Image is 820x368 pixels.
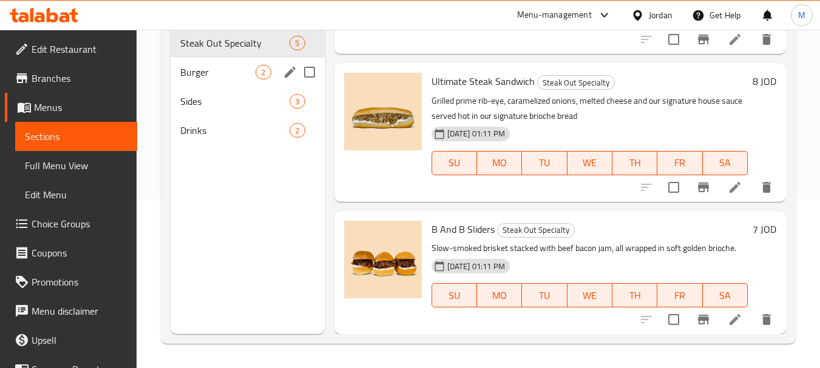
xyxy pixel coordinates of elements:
h6: 7 JOD [753,221,776,238]
p: Slow-smoked brisket stacked with beef bacon jam, all wrapped in soft golden brioche. [432,241,748,256]
a: Coupons [5,238,137,267]
p: Grilled prime rib-eye, caramelized onions, melted cheese and our signature house sauce served hot... [432,93,748,124]
div: Steak Out Specialty [497,223,575,238]
span: Ultimate Steak Sandwich [432,72,535,90]
a: Upsell [5,326,137,355]
a: Choice Groups [5,209,137,238]
div: Jordan [649,8,673,22]
span: Drinks [180,123,290,138]
span: Sides [180,94,290,109]
h6: 8 JOD [753,73,776,90]
a: Menu disclaimer [5,296,137,326]
span: [DATE] 01:11 PM [442,128,510,139]
button: Branch-specific-item [689,173,718,202]
span: Full Menu View [25,158,127,173]
button: edit [281,63,299,81]
button: SA [703,151,748,175]
span: WE [572,287,608,304]
span: Select to update [661,27,686,52]
span: SA [708,287,743,304]
span: Steak Out Specialty [498,223,574,237]
span: 2 [256,67,270,78]
span: Edit Menu [25,187,127,202]
span: Burger [180,65,256,79]
button: WE [568,283,612,307]
span: TU [527,287,562,304]
div: Drinks2 [171,116,324,145]
a: Promotions [5,267,137,296]
span: TH [617,154,652,172]
span: B And B Sliders [432,220,495,238]
span: Select to update [661,307,686,332]
a: Edit Restaurant [5,35,137,64]
nav: Menu sections [171,24,324,150]
span: Coupons [32,246,127,260]
span: Sections [25,129,127,144]
button: delete [752,173,781,202]
span: Branches [32,71,127,85]
a: Edit menu item [728,180,742,195]
span: Select to update [661,175,686,200]
button: TH [612,283,657,307]
a: Sections [15,122,137,151]
span: [DATE] 01:11 PM [442,261,510,272]
img: B And B Sliders [344,221,422,298]
a: Edit menu item [728,312,742,327]
a: Edit menu item [728,32,742,47]
button: TU [522,283,567,307]
button: MO [477,151,522,175]
img: Ultimate Steak Sandwich [344,73,422,150]
button: delete [752,305,781,334]
span: 3 [290,96,304,107]
a: Full Menu View [15,151,137,180]
div: Menu-management [517,8,592,22]
div: Steak Out Specialty [537,75,615,90]
span: Steak Out Specialty [180,36,290,50]
div: items [290,94,305,109]
div: Burger2edit [171,58,324,87]
span: TU [527,154,562,172]
span: SA [708,154,743,172]
div: Steak Out Specialty5 [171,28,324,58]
span: Menus [34,100,127,115]
span: FR [662,287,697,304]
div: items [290,123,305,138]
span: 5 [290,38,304,49]
button: TH [612,151,657,175]
span: WE [572,154,608,172]
a: Menus [5,93,137,122]
span: FR [662,154,697,172]
div: Sides3 [171,87,324,116]
button: FR [657,283,702,307]
span: SU [437,287,472,304]
span: SU [437,154,472,172]
a: Branches [5,64,137,93]
span: TH [617,287,652,304]
button: Branch-specific-item [689,305,718,334]
button: TU [522,151,567,175]
span: Promotions [32,275,127,289]
span: Steak Out Specialty [538,76,614,90]
span: M [798,8,805,22]
button: SU [432,283,477,307]
button: FR [657,151,702,175]
button: SA [703,283,748,307]
span: Choice Groups [32,216,127,231]
a: Edit Menu [15,180,137,209]
span: Edit Restaurant [32,42,127,56]
span: Upsell [32,333,127,347]
span: MO [482,287,517,304]
div: items [290,36,305,50]
button: delete [752,25,781,54]
span: MO [482,154,517,172]
button: WE [568,151,612,175]
button: MO [477,283,522,307]
span: Menu disclaimer [32,304,127,318]
span: 2 [290,125,304,136]
div: items [256,65,271,79]
button: Branch-specific-item [689,25,718,54]
button: SU [432,151,477,175]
